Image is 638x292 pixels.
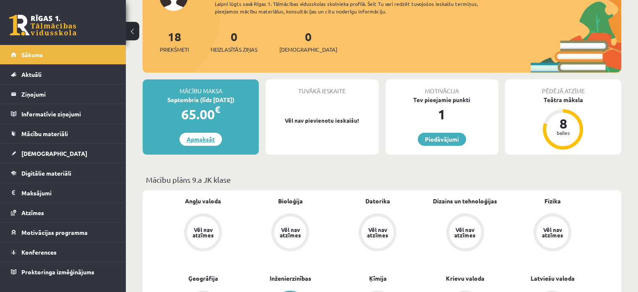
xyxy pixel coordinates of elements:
span: € [215,103,220,116]
a: Apmaksāt [180,133,222,146]
a: Vēl nav atzīmes [334,213,421,253]
a: Maksājumi [11,183,115,203]
span: Atzīmes [21,209,44,216]
a: Digitālie materiāli [11,163,115,183]
a: Konferences [11,242,115,262]
div: Mācību maksa [143,79,259,95]
legend: Informatīvie ziņojumi [21,104,115,124]
a: Atzīmes [11,203,115,222]
span: Konferences [21,248,57,256]
span: [DEMOGRAPHIC_DATA] [21,150,87,157]
a: Ģeogrāfija [188,274,218,283]
a: 18Priekšmeti [160,29,189,54]
p: Vēl nav pievienotu ieskaišu! [270,116,374,125]
span: Digitālie materiāli [21,169,71,177]
span: Aktuāli [21,71,42,78]
a: Fizika [544,197,560,205]
a: Aktuāli [11,65,115,84]
div: Vēl nav atzīmes [191,227,215,238]
a: Bioloģija [278,197,303,205]
a: Sākums [11,45,115,64]
a: Dizains un tehnoloģijas [433,197,497,205]
span: [DEMOGRAPHIC_DATA] [279,45,337,54]
span: Priekšmeti [160,45,189,54]
a: Vēl nav atzīmes [422,213,509,253]
div: Vēl nav atzīmes [279,227,302,238]
a: Vēl nav atzīmes [159,213,247,253]
div: Tuvākā ieskaite [266,79,378,95]
span: Motivācijas programma [21,229,88,236]
div: Septembris (līdz [DATE]) [143,95,259,104]
div: Pēdējā atzīme [505,79,621,95]
p: Mācību plāns 9.a JK klase [146,174,618,185]
a: Inženierzinības [270,274,311,283]
div: Vēl nav atzīmes [541,227,564,238]
a: Piedāvājumi [418,133,466,146]
a: Rīgas 1. Tālmācības vidusskola [9,15,76,36]
a: Angļu valoda [185,197,221,205]
a: [DEMOGRAPHIC_DATA] [11,144,115,163]
div: 8 [550,117,576,130]
div: Teātra māksla [505,95,621,104]
div: Motivācija [385,79,498,95]
a: Vēl nav atzīmes [247,213,334,253]
a: Latviešu valoda [530,274,574,283]
a: Motivācijas programma [11,223,115,242]
span: Sākums [21,51,43,58]
a: Vēl nav atzīmes [509,213,596,253]
a: Ķīmija [369,274,386,283]
span: Neizlasītās ziņas [211,45,258,54]
a: Mācību materiāli [11,124,115,143]
a: Krievu valoda [446,274,484,283]
span: Proktoringa izmēģinājums [21,268,94,276]
a: Teātra māksla 8 balles [505,95,621,151]
a: Informatīvie ziņojumi [11,104,115,124]
a: 0[DEMOGRAPHIC_DATA] [279,29,337,54]
div: 65.00 [143,104,259,124]
div: Vēl nav atzīmes [366,227,389,238]
span: Mācību materiāli [21,130,68,137]
legend: Ziņojumi [21,84,115,104]
div: 1 [385,104,498,124]
a: Datorika [365,197,390,205]
a: Proktoringa izmēģinājums [11,262,115,281]
legend: Maksājumi [21,183,115,203]
a: Ziņojumi [11,84,115,104]
div: Vēl nav atzīmes [453,227,477,238]
div: balles [550,130,576,135]
div: Tev pieejamie punkti [385,95,498,104]
a: 0Neizlasītās ziņas [211,29,258,54]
